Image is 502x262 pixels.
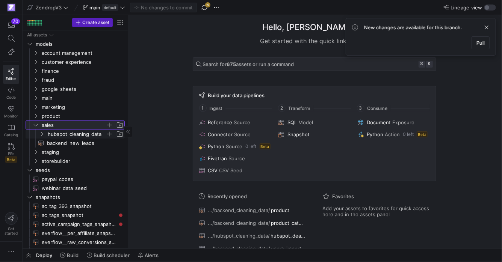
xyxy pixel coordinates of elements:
[323,205,430,217] span: Add your assets to favorites for quick access here and in the assets panel
[198,142,272,151] button: PythonSource0 leftBeta
[4,133,18,137] span: Catalog
[36,193,124,202] span: snapshots
[6,95,16,99] span: Code
[26,139,125,148] div: Press SPACE to select this row.
[5,226,18,235] span: Get started
[11,18,20,24] div: 70
[42,76,124,84] span: fraud
[26,184,125,193] div: Press SPACE to select this row.
[26,84,125,93] div: Press SPACE to select this row.
[26,48,125,57] div: Press SPACE to select this row.
[42,247,116,256] span: impact_brand_by_partner_snapshot​​​​​​​
[42,211,116,220] span: ac_tags_snapshot​​​​​​​
[271,207,290,213] span: product
[26,102,125,111] div: Press SPACE to select this row.
[26,57,125,66] div: Press SPACE to select this row.
[36,166,124,175] span: seeds
[72,18,113,27] button: Create asset
[42,148,124,157] span: staging
[83,249,133,262] button: Build scheduler
[4,114,18,118] span: Monitor
[8,4,15,11] img: https://storage.googleapis.com/y42-prod-data-exchange/images/qZXOSqkTtPuVcXVzF40oUlM07HVTwZXfPK0U...
[102,5,118,11] span: default
[26,129,125,139] div: Press SPACE to select this row.
[42,94,124,102] span: main
[198,166,272,175] button: CSVCSV Seed
[48,130,106,139] span: hubspot_cleaning_data
[197,205,308,215] button: .../backend_cleaning_data/product
[208,119,233,125] span: Reference
[42,202,116,211] span: ac_tag_393_snapshot​​​​​​​
[26,229,125,238] div: Press SPACE to select this row.
[392,119,414,125] span: Exposure
[246,144,257,149] span: 0 left
[94,252,130,258] span: Build scheduler
[42,184,116,193] span: webinar_data_seed​​​​​​
[26,75,125,84] div: Press SPACE to select this row.
[364,24,462,30] span: New changes are available for this branch.
[26,148,125,157] div: Press SPACE to select this row.
[419,61,425,68] kbd: ⌘
[26,238,125,247] div: Press SPACE to select this row.
[426,61,433,68] kbd: k
[26,139,125,148] a: backend_new_leads​​​​​​​​​​
[208,245,271,251] span: .../backend_cleaning_data/
[333,193,354,199] span: Favorites
[403,132,414,137] span: 0 left
[3,209,19,238] button: Getstarted
[208,193,247,199] span: Recently opened
[26,93,125,102] div: Press SPACE to select this row.
[208,143,225,149] span: Python
[135,249,162,262] button: Alerts
[6,76,17,81] span: Editor
[36,252,52,258] span: Deploy
[219,167,243,173] span: CSV Seed
[367,119,391,125] span: Document
[234,119,251,125] span: Source
[26,229,125,238] a: everflow__per_affiliate_snapshot​​​​​​​
[208,207,271,213] span: .../backend_cleaning_data/
[277,118,352,127] button: SQLModel
[145,252,159,258] span: Alerts
[47,139,116,148] span: backend_new_leads​​​​​​​​​​
[476,40,485,46] span: Pull
[57,249,82,262] button: Build
[26,30,125,39] div: Press SPACE to select this row.
[198,118,272,127] button: ReferenceSource
[3,65,19,84] a: Editor
[451,5,482,11] span: Lineage view
[271,220,306,226] span: product_category_relations
[42,67,124,75] span: finance
[417,131,428,137] span: Beta
[26,193,125,202] div: Press SPACE to select this row.
[208,92,265,98] span: Build your data pipelines
[3,121,19,140] a: Catalog
[42,49,124,57] span: account management
[3,102,19,121] a: Monitor
[89,5,100,11] span: main
[27,32,47,38] div: All assets
[26,157,125,166] div: Press SPACE to select this row.
[42,103,124,111] span: marketing
[356,118,431,127] button: DocumentExposure
[227,61,236,67] strong: 675
[287,119,297,125] span: SQL
[277,130,352,139] button: Snapshot
[42,85,124,93] span: google_sheets
[193,57,436,71] button: Search for675assets or run a command⌘k
[26,66,125,75] div: Press SPACE to select this row.
[26,247,125,256] a: impact_brand_by_partner_snapshot​​​​​​​
[197,231,308,241] button: .../hubspot_cleaning_data/hubspot_deals_metrics
[271,233,306,239] span: hubspot_deals_metrics
[208,167,218,173] span: CSV
[26,39,125,48] div: Press SPACE to select this row.
[208,131,233,137] span: Connector
[8,151,14,156] span: PRs
[197,218,308,228] button: .../backend_cleaning_data/product_category_relations
[26,220,125,229] div: Press SPACE to select this row.
[26,238,125,247] a: everflow__raw_conversions_snapshot​​​​​​​
[3,18,19,32] button: 70
[26,202,125,211] div: Press SPACE to select this row.
[5,157,17,163] span: Beta
[3,1,19,14] a: https://storage.googleapis.com/y42-prod-data-exchange/images/qZXOSqkTtPuVcXVzF40oUlM07HVTwZXfPK0U...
